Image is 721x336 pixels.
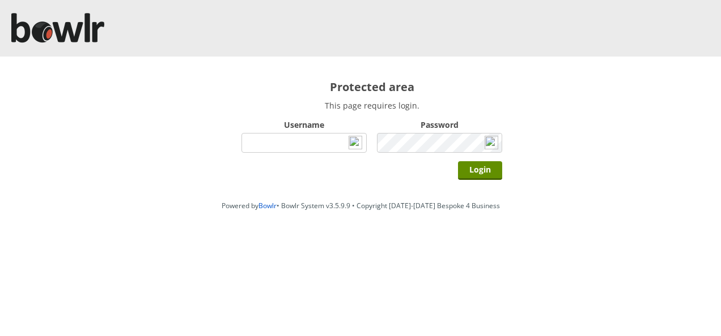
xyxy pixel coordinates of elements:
span: Powered by • Bowlr System v3.5.9.9 • Copyright [DATE]-[DATE] Bespoke 4 Business [222,201,500,210]
img: npw-badge-icon-locked.svg [349,136,362,149]
a: Bowlr [258,201,277,210]
h2: Protected area [241,79,502,94]
p: This page requires login. [241,100,502,111]
label: Password [377,119,502,130]
label: Username [241,119,367,130]
img: npw-badge-icon-locked.svg [485,136,498,149]
input: Login [458,161,502,180]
